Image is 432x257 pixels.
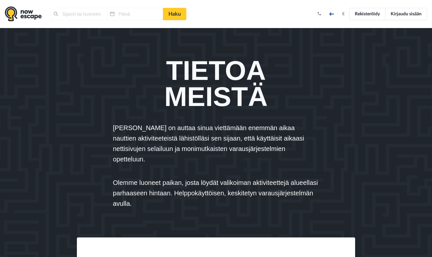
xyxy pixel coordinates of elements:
[5,6,42,22] img: logo
[349,8,385,20] a: Rekisteröidy
[50,8,107,20] input: Sijainti tai huoneen nimi
[113,123,319,164] p: [PERSON_NAME] on auttaa sinua viettämään enemmän aikaa nauttien aktiviteeteistä lähistölläsi sen ...
[163,8,186,20] a: Haku
[329,12,334,16] img: fi.jpg
[342,12,345,16] strong: €
[107,8,163,20] input: Päivä
[113,57,319,110] h1: Tietoa meistä
[113,177,319,209] p: Olemme luoneet paikan, josta löydät valikoiman aktiviteettejä alueellasi parhaaseen hintaan. Help...
[339,11,348,17] button: €
[385,8,427,20] a: Kirjaudu sisään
